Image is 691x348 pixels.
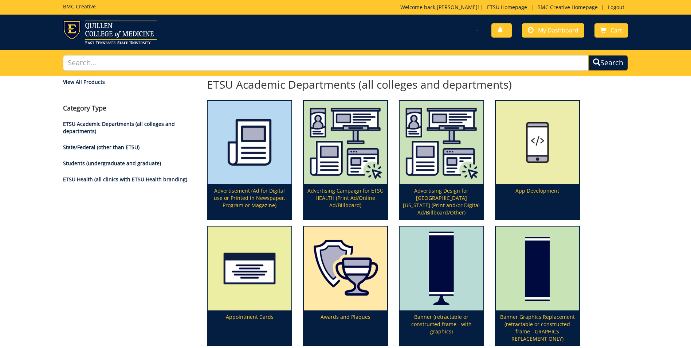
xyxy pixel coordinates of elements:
a: Advertising Design for [GEOGRAPHIC_DATA][US_STATE] (Print and/or Digital Ad/Billboard/Other) [400,101,483,219]
p: Advertising Design for [GEOGRAPHIC_DATA][US_STATE] (Print and/or Digital Ad/Billboard/Other) [400,184,483,219]
input: Search... [63,55,589,71]
h4: Category Type [63,105,196,112]
a: Advertisement (Ad for Digital use or Printed in Newspaper, Program or Magazine) [208,101,291,219]
span: My Dashboard [538,26,578,34]
a: ETSU Academic Departments (all colleges and departments) [63,120,175,135]
a: BMC Creative Homepage [534,4,601,11]
img: ETSU logo [63,20,157,44]
a: Awards and Plaques [304,227,387,345]
img: etsu%20health%20marketing%20campaign%20image-6075f5506d2aa2.29536275.png [400,101,483,184]
p: Banner Graphics Replacement (retractable or constructed frame - GRAPHICS REPLACEMENT ONLY) [496,310,579,345]
a: ETSU Homepage [483,4,531,11]
a: Banner (retractable or constructed frame - with graphics) [400,227,483,345]
a: Logout [604,4,628,11]
img: appointment%20cards-6556843a9f7d00.21763534.png [208,227,291,310]
img: printmedia-5fff40aebc8a36.86223841.png [208,101,291,184]
a: Banner Graphics Replacement (retractable or constructed frame - GRAPHICS REPLACEMENT ONLY) [496,227,579,345]
img: app%20development%20icon-655684178ce609.47323231.png [496,101,579,184]
a: [PERSON_NAME] [437,4,478,11]
img: plaques-5a7339fccbae09.63825868.png [304,227,387,310]
a: Advertising Campaign for ETSU HEALTH (Print Ad/Online Ad/Billboard) [304,101,387,219]
a: My Dashboard [522,23,584,38]
a: App Development [496,101,579,219]
a: State/Federal (other than ETSU) [63,144,140,151]
a: ETSU Health (all clinics with ETSU Health branding) [63,176,187,183]
a: View All Products [63,78,196,86]
a: Students (undergraduate and graduate) [63,160,161,167]
p: Awards and Plaques [304,310,387,345]
h5: BMC Creative [63,4,96,9]
img: graphics-only-banner-5949222f1cdc31.93524894.png [496,227,579,310]
a: Cart [594,23,628,38]
img: retractable-banner-59492b401f5aa8.64163094.png [400,227,483,310]
span: Cart [610,26,622,34]
a: Appointment Cards [208,227,291,345]
p: Welcome back, ! | | | [400,4,628,11]
p: Advertisement (Ad for Digital use or Printed in Newspaper, Program or Magazine) [208,184,291,219]
h2: ETSU Academic Departments (all colleges and departments) [207,78,580,90]
button: Search [588,55,628,71]
img: etsu%20health%20marketing%20campaign%20image-6075f5506d2aa2.29536275.png [304,101,387,184]
p: Advertising Campaign for ETSU HEALTH (Print Ad/Online Ad/Billboard) [304,184,387,219]
p: Appointment Cards [208,310,291,345]
p: Banner (retractable or constructed frame - with graphics) [400,310,483,345]
p: App Development [496,184,579,219]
